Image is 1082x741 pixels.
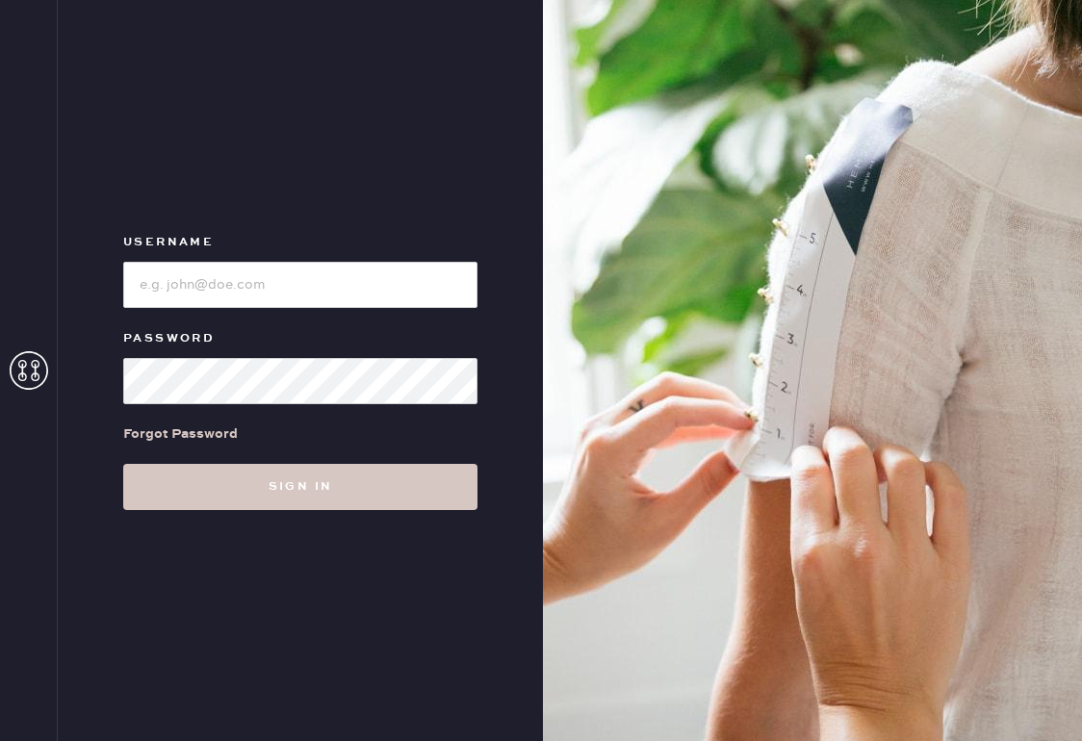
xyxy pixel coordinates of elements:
button: Sign in [123,464,477,510]
label: Password [123,327,477,350]
a: Forgot Password [123,404,238,464]
input: e.g. john@doe.com [123,262,477,308]
div: Forgot Password [123,423,238,445]
label: Username [123,231,477,254]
